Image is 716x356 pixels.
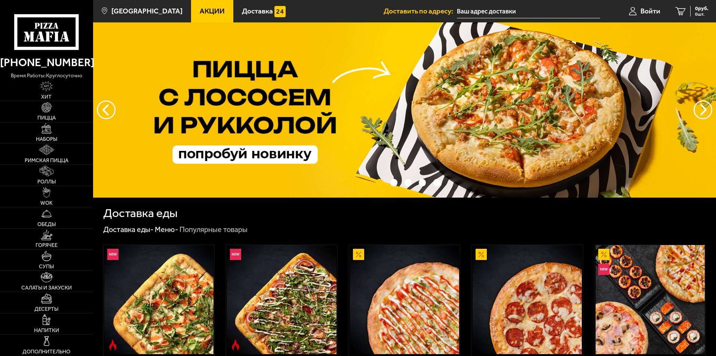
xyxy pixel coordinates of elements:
span: Дополнительно [22,349,70,355]
button: точки переключения [390,179,397,186]
img: Акционный [353,249,364,260]
img: Аль-Шам 25 см (тонкое тесто) [350,245,459,354]
span: 0 руб. [695,6,709,11]
a: Доставка еды- [103,225,154,234]
img: Акционный [476,249,487,260]
button: предыдущий [694,100,712,119]
button: точки переключения [433,179,440,186]
a: АкционныйАль-Шам 25 см (тонкое тесто) [349,245,460,354]
div: Популярные товары [179,225,248,235]
span: 0 шт. [695,12,709,16]
img: 15daf4d41897b9f0e9f617042186c801.svg [274,6,286,17]
img: Римская с мясным ассорти [227,245,336,354]
span: Наборы [36,137,57,142]
span: Горячее [36,243,58,248]
button: точки переключения [376,179,383,186]
span: [GEOGRAPHIC_DATA] [111,7,182,15]
span: Напитки [34,328,59,333]
a: Меню- [155,225,178,234]
span: Обеды [37,222,56,227]
button: точки переключения [405,179,412,186]
button: точки переключения [419,179,426,186]
a: АкционныйПепперони 25 см (толстое с сыром) [472,245,583,354]
img: Акционный [598,249,609,260]
img: Пепперони 25 см (толстое с сыром) [473,245,582,354]
img: Всё включено [596,245,705,354]
span: Роллы [37,179,56,185]
span: Пицца [37,115,56,121]
img: Новинка [598,264,609,275]
span: Войти [640,7,660,15]
button: следующий [97,100,116,119]
span: Десерты [34,307,58,312]
h1: Доставка еды [103,207,178,219]
a: АкционныйНовинкаВсё включено [594,245,706,354]
a: НовинкаОстрое блюдоРимская с креветками [104,245,215,354]
span: Хит [41,95,52,100]
img: Острое блюдо [107,340,119,351]
span: Доставить по адресу: [384,7,457,15]
img: Римская с креветками [104,245,213,354]
a: НовинкаОстрое блюдоРимская с мясным ассорти [226,245,337,354]
span: Акции [200,7,225,15]
span: Доставка [242,7,273,15]
img: Новинка [230,249,241,260]
input: Ваш адрес доставки [457,4,600,18]
span: Супы [39,264,54,269]
span: Римская пицца [25,158,68,163]
span: WOK [40,201,53,206]
img: Острое блюдо [230,340,241,351]
span: Салаты и закуски [21,285,72,291]
img: Новинка [107,249,119,260]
